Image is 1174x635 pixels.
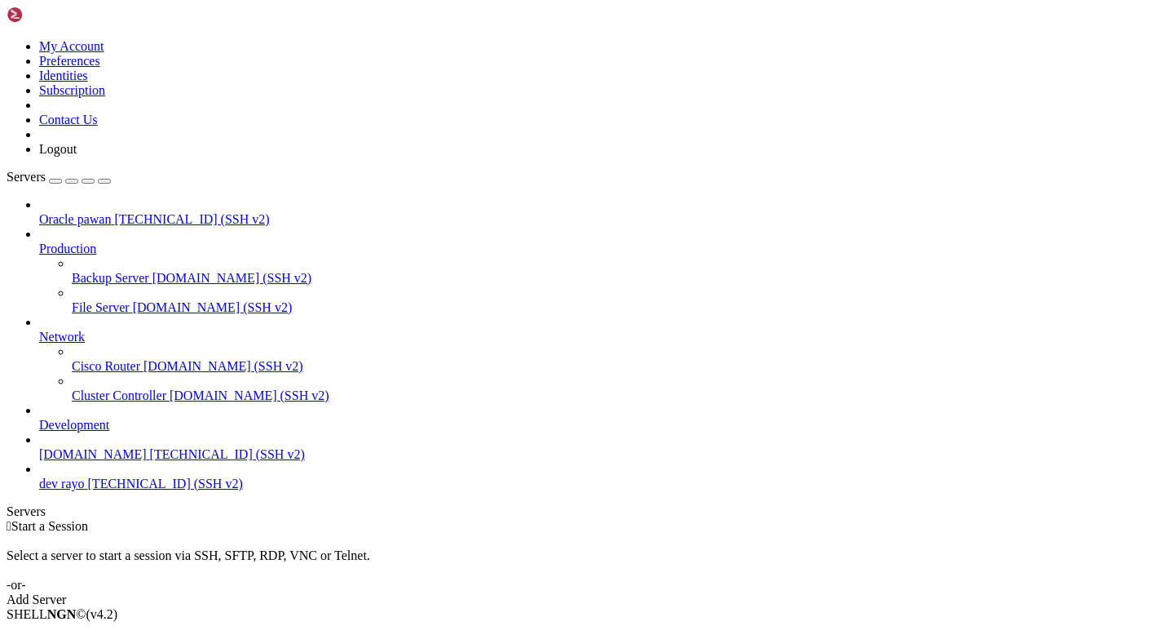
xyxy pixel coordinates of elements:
span: Cluster Controller [72,389,166,402]
a: Contact Us [39,113,98,127]
a: Production [39,242,1167,256]
span: File Server [72,300,130,314]
img: Shellngn [7,7,100,23]
span: Oracle pawan [39,212,111,226]
div: Add Server [7,593,1167,607]
a: Cluster Controller [DOMAIN_NAME] (SSH v2) [72,389,1167,403]
span: [DOMAIN_NAME] (SSH v2) [170,389,329,402]
span: Cisco Router [72,359,140,373]
span: [TECHNICAL_ID] (SSH v2) [150,447,305,461]
span: 4.2.0 [86,607,118,621]
a: Logout [39,142,77,156]
a: [DOMAIN_NAME] [TECHNICAL_ID] (SSH v2) [39,447,1167,462]
li: Oracle pawan [TECHNICAL_ID] (SSH v2) [39,198,1167,227]
li: Backup Server [DOMAIN_NAME] (SSH v2) [72,256,1167,286]
span: SHELL © [7,607,117,621]
span: Backup Server [72,271,149,285]
li: Cisco Router [DOMAIN_NAME] (SSH v2) [72,344,1167,374]
span: [DOMAIN_NAME] (SSH v2) [143,359,303,373]
span: Start a Session [11,519,88,533]
a: File Server [DOMAIN_NAME] (SSH v2) [72,300,1167,315]
a: Preferences [39,54,100,68]
li: Cluster Controller [DOMAIN_NAME] (SSH v2) [72,374,1167,403]
a: Oracle pawan [TECHNICAL_ID] (SSH v2) [39,212,1167,227]
a: Network [39,330,1167,344]
b: NGN [47,607,77,621]
div: Select a server to start a session via SSH, SFTP, RDP, VNC or Telnet. -or- [7,534,1167,593]
a: Subscription [39,83,105,97]
div: Servers [7,504,1167,519]
span: [TECHNICAL_ID] (SSH v2) [88,477,243,491]
span: Network [39,330,85,344]
li: [DOMAIN_NAME] [TECHNICAL_ID] (SSH v2) [39,433,1167,462]
a: Identities [39,69,88,82]
a: Cisco Router [DOMAIN_NAME] (SSH v2) [72,359,1167,374]
span: Servers [7,170,46,184]
a: Backup Server [DOMAIN_NAME] (SSH v2) [72,271,1167,286]
li: Network [39,315,1167,403]
span: [DOMAIN_NAME] (SSH v2) [133,300,293,314]
a: Development [39,418,1167,433]
a: My Account [39,39,104,53]
a: dev rayo [TECHNICAL_ID] (SSH v2) [39,477,1167,491]
li: File Server [DOMAIN_NAME] (SSH v2) [72,286,1167,315]
li: dev rayo [TECHNICAL_ID] (SSH v2) [39,462,1167,491]
li: Development [39,403,1167,433]
li: Production [39,227,1167,315]
span: [DOMAIN_NAME] (SSH v2) [152,271,312,285]
span: [DOMAIN_NAME] [39,447,147,461]
span: [TECHNICAL_ID] (SSH v2) [114,212,269,226]
span: Production [39,242,96,255]
span: dev rayo [39,477,85,491]
span:  [7,519,11,533]
a: Servers [7,170,111,184]
span: Development [39,418,109,432]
